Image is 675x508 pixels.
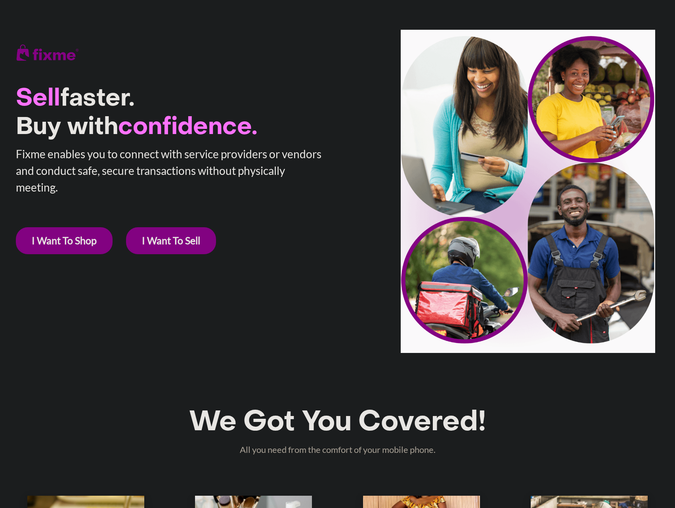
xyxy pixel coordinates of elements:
span: Sell [16,88,60,111]
span: confidence. [118,116,257,140]
a: I Want To Shop [16,227,113,254]
img: home-header-image-sm.png [401,30,655,353]
p: Fixme enables you to connect with service providers or vendors and conduct safe, secure transacti... [16,146,373,196]
a: I Want To Sell [126,227,216,254]
p: All you need from the comfort of your mobile phone. [8,443,667,456]
h1: We Got You Covered! [8,406,667,440]
h1: faster. Buy with [16,85,373,142]
img: fixme-logo.png [16,44,79,61]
